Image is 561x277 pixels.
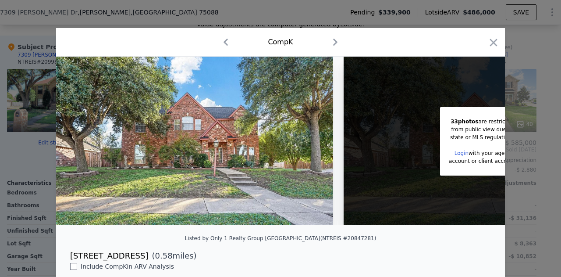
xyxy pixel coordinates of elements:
a: Login [454,150,469,156]
span: Include Comp K in ARV Analysis [77,263,178,270]
div: from public view due to [449,126,515,133]
div: [STREET_ADDRESS] [70,250,148,262]
div: Comp K [268,37,293,47]
span: 33 photos [451,119,478,125]
div: are restricted [449,118,515,126]
div: state or MLS regulations [449,133,515,141]
span: with your agent [469,150,510,156]
img: Property Img [56,57,333,225]
div: Listed by Only 1 Realty Group [GEOGRAPHIC_DATA] (NTREIS #20847281) [185,235,376,241]
div: account or client account [449,157,515,165]
span: ( miles) [148,250,196,262]
span: 0.58 [155,251,173,260]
